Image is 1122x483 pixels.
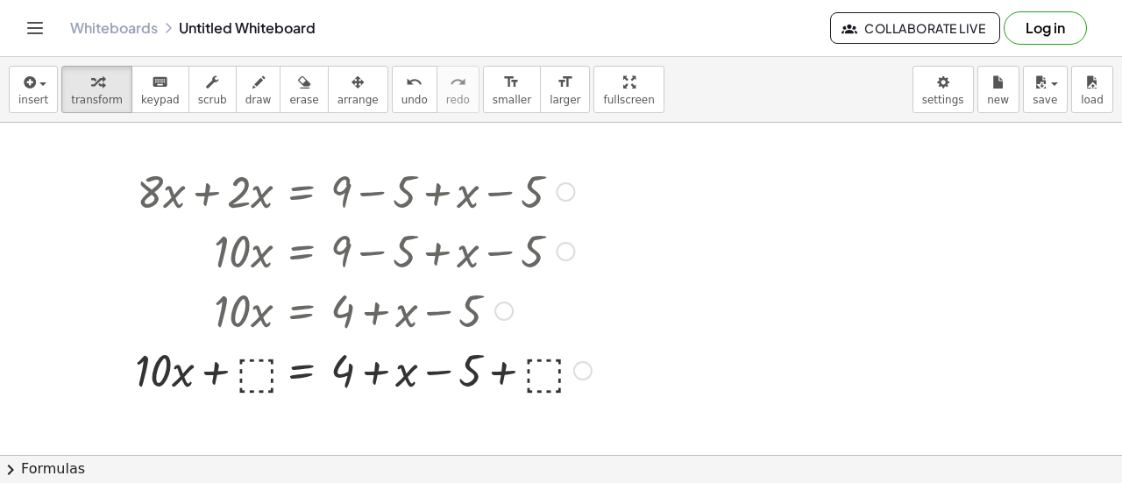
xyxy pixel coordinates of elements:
button: Collaborate Live [830,12,1000,44]
button: settings [913,66,974,113]
button: draw [236,66,281,113]
span: fullscreen [603,94,654,106]
span: settings [922,94,964,106]
span: scrub [198,94,227,106]
span: insert [18,94,48,106]
span: smaller [493,94,531,106]
button: format_sizelarger [540,66,590,113]
i: redo [450,72,466,93]
button: redoredo [437,66,479,113]
button: new [977,66,1019,113]
button: Toggle navigation [21,14,49,42]
span: arrange [337,94,379,106]
button: fullscreen [593,66,664,113]
button: undoundo [392,66,437,113]
span: larger [550,94,580,106]
i: keyboard [152,72,168,93]
span: undo [401,94,428,106]
button: arrange [328,66,388,113]
button: save [1023,66,1068,113]
button: scrub [188,66,237,113]
button: format_sizesmaller [483,66,541,113]
button: keyboardkeypad [131,66,189,113]
span: load [1081,94,1104,106]
button: load [1071,66,1113,113]
button: insert [9,66,58,113]
span: erase [289,94,318,106]
i: format_size [557,72,573,93]
button: transform [61,66,132,113]
button: erase [280,66,328,113]
span: redo [446,94,470,106]
i: undo [406,72,423,93]
span: new [987,94,1009,106]
i: format_size [503,72,520,93]
span: Collaborate Live [845,20,985,36]
button: Log in [1004,11,1087,45]
span: draw [245,94,272,106]
span: transform [71,94,123,106]
span: keypad [141,94,180,106]
a: Whiteboards [70,19,158,37]
span: save [1033,94,1057,106]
